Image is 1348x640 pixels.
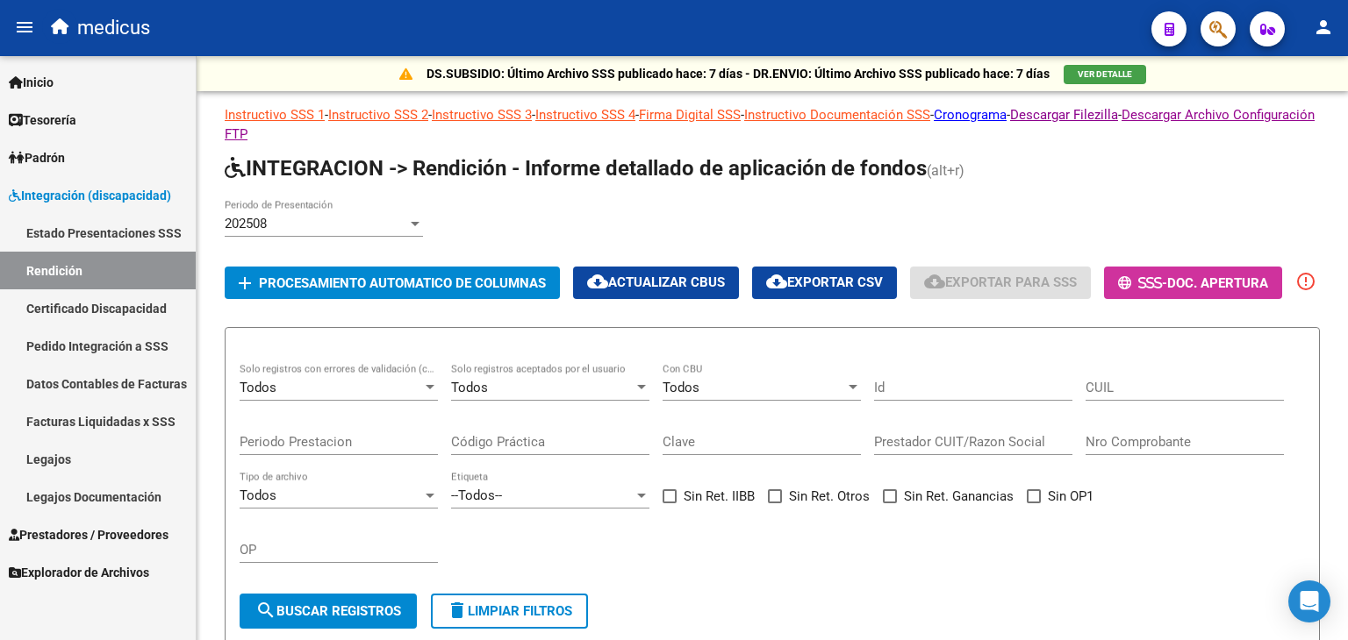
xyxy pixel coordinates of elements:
span: Buscar registros [255,603,401,619]
span: - [1118,275,1167,291]
a: Instructivo SSS 3 [432,107,532,123]
span: Limpiar filtros [447,603,572,619]
button: Exportar para SSS [910,267,1091,299]
button: Limpiar filtros [431,594,588,629]
span: Exportar para SSS [924,274,1077,290]
a: Instructivo SSS 2 [328,107,428,123]
button: Exportar CSV [752,267,897,299]
mat-icon: cloud_download [924,271,945,292]
span: Explorador de Archivos [9,563,149,582]
p: - - - - - - - - [225,105,1320,144]
span: Actualizar CBUs [587,274,725,290]
a: Instructivo Documentación SSS [744,107,930,123]
mat-icon: person [1313,17,1334,38]
span: Doc. Apertura [1167,275,1268,291]
mat-icon: cloud_download [587,271,608,292]
span: medicus [77,9,150,47]
button: Actualizar CBUs [573,267,739,299]
span: Sin OP1 [1048,486,1093,507]
mat-icon: error_outline [1295,271,1316,292]
a: Cronograma [934,107,1007,123]
span: VER DETALLE [1078,69,1132,79]
span: Sin Ret. Otros [789,486,870,507]
div: Open Intercom Messenger [1288,580,1330,622]
span: 202508 [225,216,267,231]
span: INTEGRACION -> Rendición - Informe detallado de aplicación de fondos [225,156,927,181]
span: Todos [451,380,488,395]
span: Todos [663,380,699,395]
button: VER DETALLE [1064,65,1146,84]
span: Todos [240,380,276,395]
span: --Todos-- [451,487,502,503]
button: Buscar registros [240,594,417,629]
mat-icon: cloud_download [766,271,787,292]
span: Tesorería [9,110,76,130]
mat-icon: menu [14,17,35,38]
mat-icon: search [255,600,276,621]
a: Instructivo SSS 1 [225,107,325,123]
span: Prestadores / Proveedores [9,525,168,544]
span: Procesamiento automatico de columnas [259,275,546,291]
span: Sin Ret. IIBB [684,486,755,507]
span: Exportar CSV [766,274,883,290]
mat-icon: delete [447,600,468,621]
span: Padrón [9,148,65,167]
a: Firma Digital SSS [639,107,741,123]
mat-icon: add [234,273,255,294]
p: DS.SUBSIDIO: Último Archivo SSS publicado hace: 7 días - DR.ENVIO: Último Archivo SSS publicado h... [427,64,1050,83]
span: Inicio [9,73,54,92]
span: Todos [240,487,276,503]
span: (alt+r) [927,162,964,179]
button: -Doc. Apertura [1104,267,1282,299]
span: Integración (discapacidad) [9,186,171,205]
a: Instructivo SSS 4 [535,107,635,123]
button: Procesamiento automatico de columnas [225,267,560,299]
span: Sin Ret. Ganancias [904,486,1014,507]
a: Descargar Filezilla [1010,107,1118,123]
